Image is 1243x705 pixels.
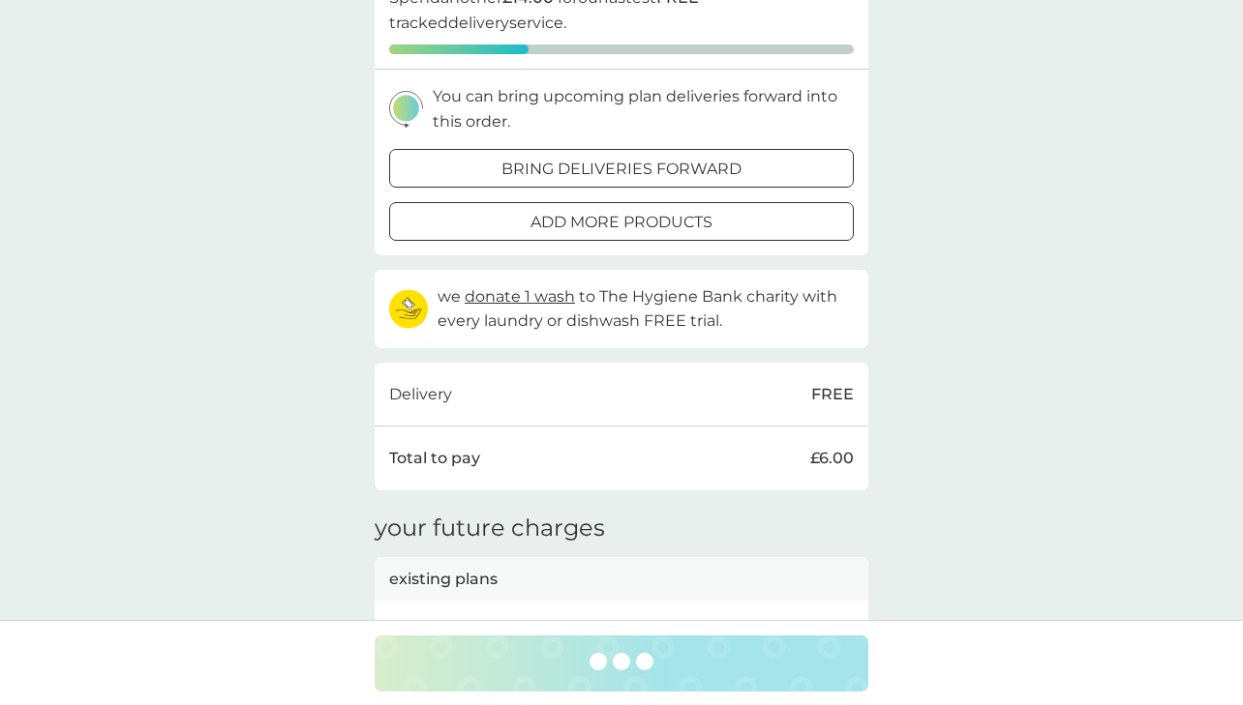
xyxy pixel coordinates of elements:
img: delivery-schedule.svg [389,91,423,127]
p: existing plans [389,567,498,592]
p: You can bring upcoming plan deliveries forward into this order. [433,84,854,133]
span: donate 1 wash [465,287,575,306]
p: £6.00 [810,446,854,471]
h3: your future charges [375,514,605,543]
button: add more products [389,202,854,241]
p: add more products [531,210,712,235]
p: next charge date [DATE] [438,615,626,640]
button: bring deliveries forward [389,149,854,188]
p: FREE [811,382,854,407]
p: Total to pay [389,446,480,471]
p: bring deliveries forward [501,157,742,182]
p: Delivery [389,382,452,407]
p: we to The Hygiene Bank charity with every laundry or dishwash FREE trial. [438,284,854,334]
